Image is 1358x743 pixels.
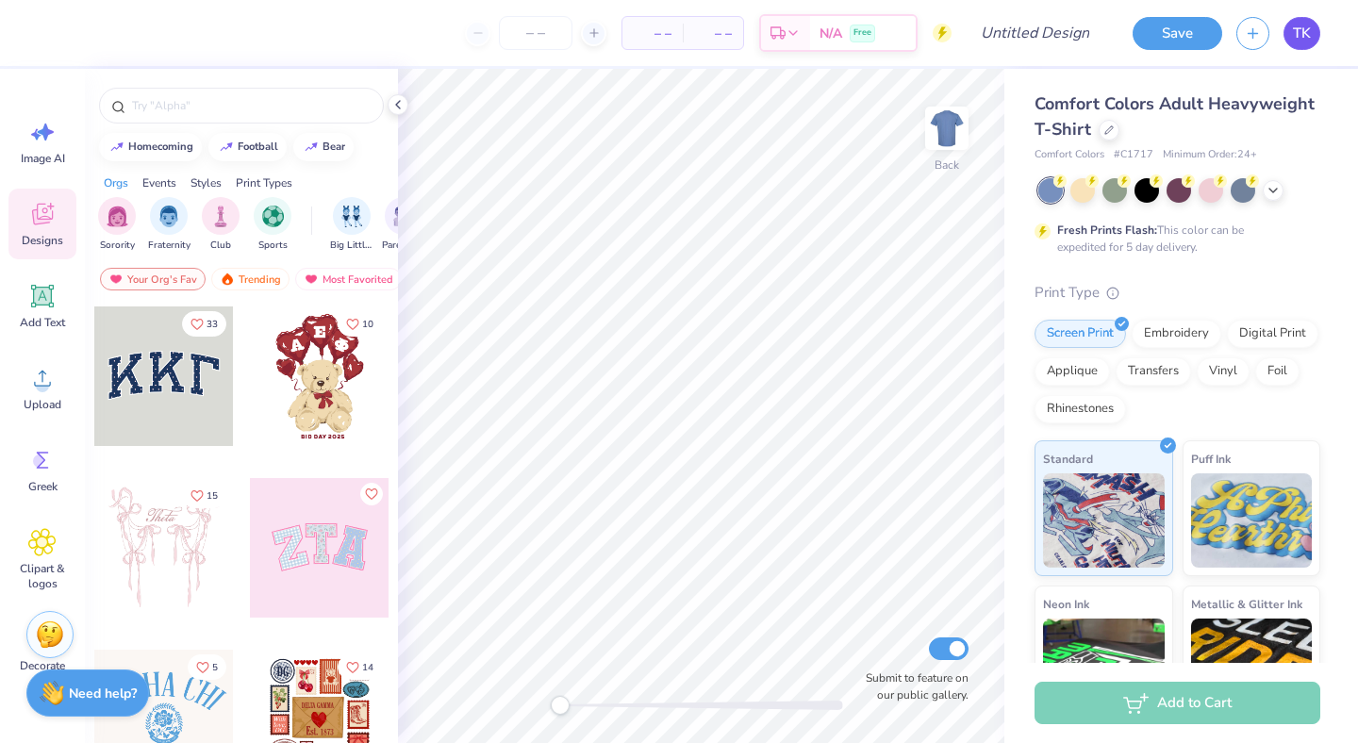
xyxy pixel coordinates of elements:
[258,239,288,253] span: Sports
[330,197,373,253] button: filter button
[382,197,425,253] button: filter button
[190,174,222,191] div: Styles
[304,272,319,286] img: most_fav.gif
[1283,17,1320,50] a: TK
[1057,223,1157,238] strong: Fresh Prints Flash:
[1293,23,1311,44] span: TK
[262,206,284,227] img: Sports Image
[393,206,415,227] img: Parent's Weekend Image
[236,174,292,191] div: Print Types
[69,685,137,702] strong: Need help?
[109,141,124,153] img: trend_line.gif
[1191,449,1231,469] span: Puff Ink
[1043,449,1093,469] span: Standard
[207,320,218,329] span: 33
[928,109,966,147] img: Back
[22,233,63,248] span: Designs
[341,206,362,227] img: Big Little Reveal Image
[148,197,190,253] button: filter button
[210,239,231,253] span: Club
[694,24,732,43] span: – –
[219,141,234,153] img: trend_line.gif
[238,141,278,152] div: football
[182,311,226,337] button: Like
[323,141,345,152] div: bear
[220,272,235,286] img: trending.gif
[208,133,287,161] button: football
[20,658,65,673] span: Decorate
[1035,92,1315,140] span: Comfort Colors Adult Heavyweight T-Shirt
[21,151,65,166] span: Image AI
[295,268,402,290] div: Most Favorited
[330,197,373,253] div: filter for Big Little Reveal
[212,663,218,672] span: 5
[1191,619,1313,713] img: Metallic & Glitter Ink
[1114,147,1153,163] span: # C1717
[202,197,240,253] button: filter button
[99,133,202,161] button: homecoming
[207,491,218,501] span: 15
[100,268,206,290] div: Your Org's Fav
[330,239,373,253] span: Big Little Reveal
[551,696,570,715] div: Accessibility label
[1035,395,1126,423] div: Rhinestones
[293,133,354,161] button: bear
[362,320,373,329] span: 10
[304,141,319,153] img: trend_line.gif
[20,315,65,330] span: Add Text
[1043,473,1165,568] img: Standard
[1197,357,1250,386] div: Vinyl
[1116,357,1191,386] div: Transfers
[182,483,226,508] button: Like
[254,197,291,253] div: filter for Sports
[935,157,959,173] div: Back
[1191,473,1313,568] img: Puff Ink
[1035,147,1104,163] span: Comfort Colors
[158,206,179,227] img: Fraternity Image
[382,239,425,253] span: Parent's Weekend
[24,397,61,412] span: Upload
[100,239,135,253] span: Sorority
[1057,222,1289,256] div: This color can be expedited for 5 day delivery.
[820,24,842,43] span: N/A
[148,197,190,253] div: filter for Fraternity
[108,272,124,286] img: most_fav.gif
[254,197,291,253] button: filter button
[1035,282,1320,304] div: Print Type
[210,206,231,227] img: Club Image
[1043,619,1165,713] img: Neon Ink
[1163,147,1257,163] span: Minimum Order: 24 +
[98,197,136,253] button: filter button
[382,197,425,253] div: filter for Parent's Weekend
[855,669,969,703] label: Submit to feature on our public gallery.
[211,268,290,290] div: Trending
[148,239,190,253] span: Fraternity
[142,174,176,191] div: Events
[1043,594,1089,614] span: Neon Ink
[1035,320,1126,348] div: Screen Print
[107,206,128,227] img: Sorority Image
[499,16,572,50] input: – –
[188,654,226,680] button: Like
[966,14,1104,52] input: Untitled Design
[98,197,136,253] div: filter for Sorority
[1255,357,1300,386] div: Foil
[104,174,128,191] div: Orgs
[1133,17,1222,50] button: Save
[28,479,58,494] span: Greek
[360,483,383,505] button: Like
[1191,594,1302,614] span: Metallic & Glitter Ink
[338,654,382,680] button: Like
[338,311,382,337] button: Like
[634,24,671,43] span: – –
[1035,357,1110,386] div: Applique
[130,96,372,115] input: Try "Alpha"
[362,663,373,672] span: 14
[853,26,871,40] span: Free
[202,197,240,253] div: filter for Club
[128,141,193,152] div: homecoming
[1227,320,1318,348] div: Digital Print
[11,561,74,591] span: Clipart & logos
[1132,320,1221,348] div: Embroidery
